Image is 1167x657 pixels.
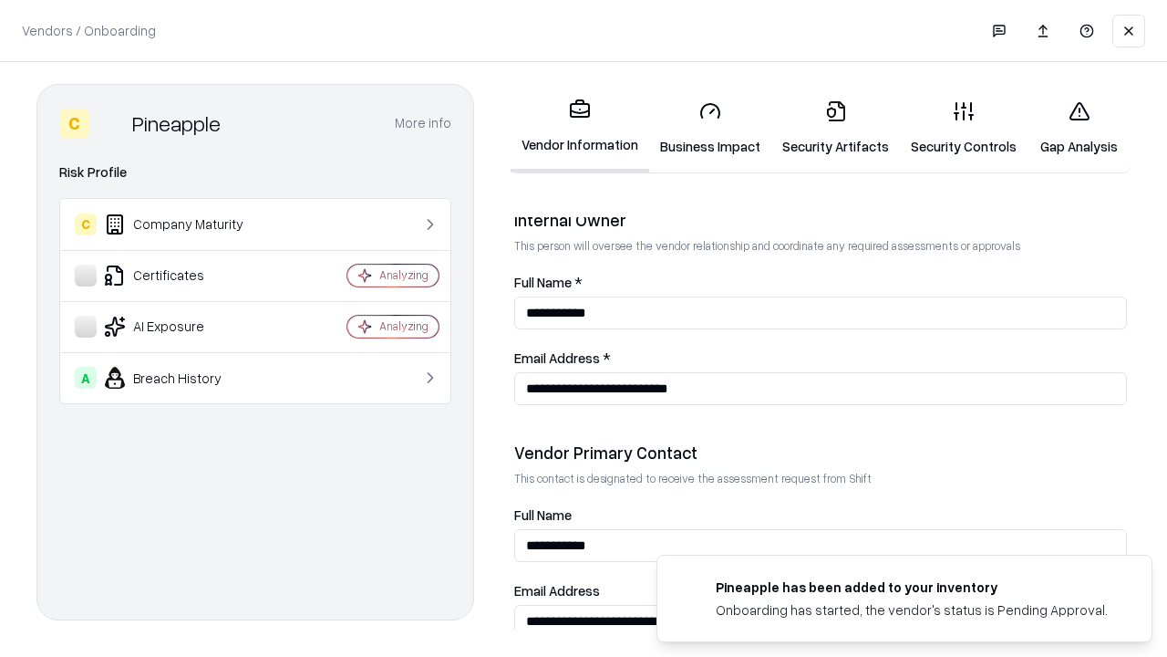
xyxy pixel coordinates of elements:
p: This contact is designated to receive the assessment request from Shift [514,471,1127,486]
div: Internal Owner [514,209,1127,231]
label: Full Name * [514,276,1127,289]
div: AI Exposure [75,316,293,338]
a: Security Controls [900,86,1028,171]
div: C [59,109,88,138]
a: Vendor Information [511,84,649,172]
label: Email Address [514,584,1127,598]
img: Pineapple [96,109,125,138]
div: Company Maturity [75,214,293,235]
a: Business Impact [649,86,771,171]
div: Certificates [75,265,293,287]
p: This person will oversee the vendor relationship and coordinate any required assessments or appro... [514,238,1127,254]
div: A [75,367,97,389]
img: pineappleenergy.com [679,578,701,600]
div: Vendor Primary Contact [514,442,1127,464]
div: Analyzing [379,318,429,334]
div: Pineapple [132,109,221,138]
a: Gap Analysis [1028,86,1131,171]
a: Security Artifacts [771,86,900,171]
div: Pineapple has been added to your inventory [716,578,1108,597]
div: Breach History [75,367,293,389]
label: Full Name [514,508,1127,522]
button: More info [395,107,451,140]
div: C [75,214,97,235]
p: Vendors / Onboarding [22,21,156,40]
div: Onboarding has started, the vendor's status is Pending Approval. [716,600,1108,620]
div: Risk Profile [59,162,451,183]
label: Email Address * [514,351,1127,365]
div: Analyzing [379,267,429,283]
